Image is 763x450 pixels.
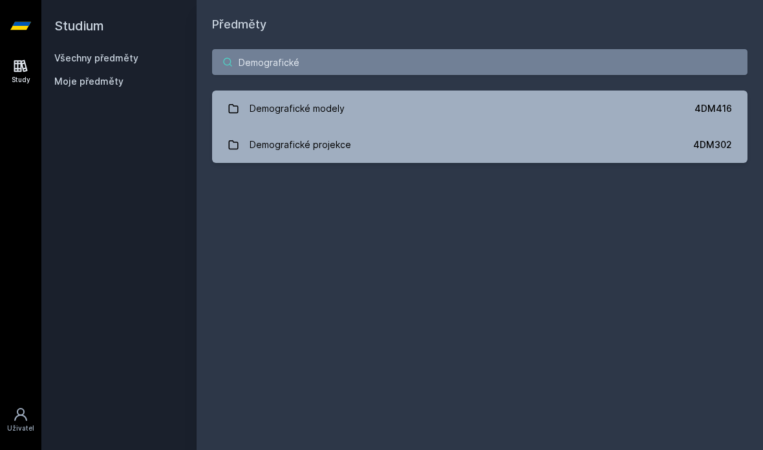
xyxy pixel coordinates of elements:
[250,96,345,122] div: Demografické modely
[3,400,39,440] a: Uživatel
[693,138,732,151] div: 4DM302
[250,132,351,158] div: Demografické projekce
[54,75,124,88] span: Moje předměty
[694,102,732,115] div: 4DM416
[7,423,34,433] div: Uživatel
[212,127,747,163] a: Demografické projekce 4DM302
[212,49,747,75] input: Název nebo ident předmětu…
[3,52,39,91] a: Study
[212,16,747,34] h1: Předměty
[54,52,138,63] a: Všechny předměty
[212,91,747,127] a: Demografické modely 4DM416
[12,75,30,85] div: Study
